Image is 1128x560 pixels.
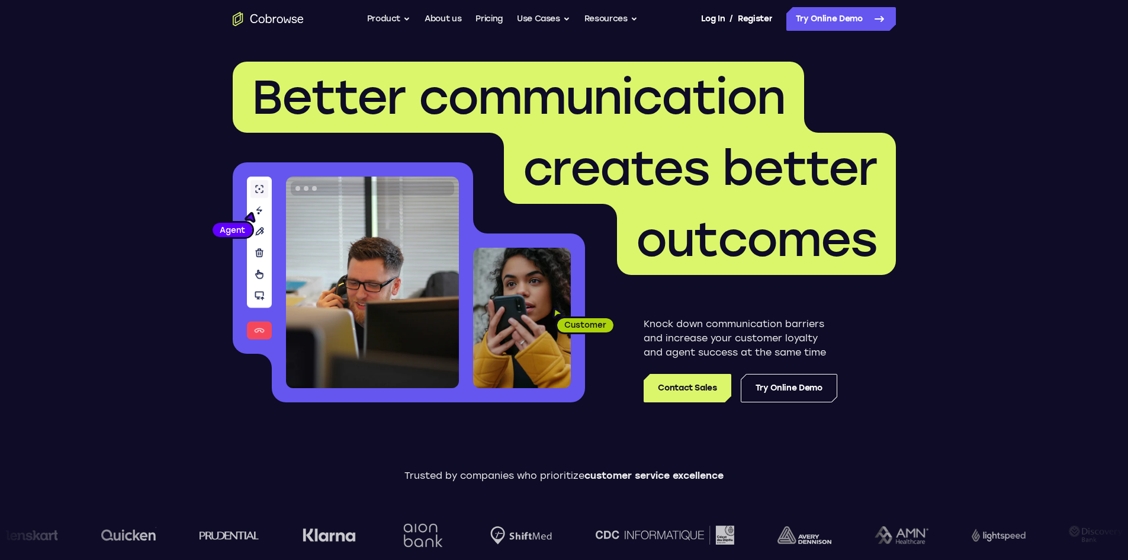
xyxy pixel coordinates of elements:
a: About us [425,7,461,31]
button: Use Cases [517,7,570,31]
a: Try Online Demo [786,7,896,31]
span: outcomes [636,211,877,268]
button: Resources [584,7,638,31]
p: Knock down communication barriers and increase your customer loyalty and agent success at the sam... [644,317,837,360]
img: A customer support agent talking on the phone [286,177,459,388]
img: CDC Informatique [596,526,734,544]
img: avery-dennison [777,526,831,544]
a: Try Online Demo [741,374,837,402]
a: Register [738,7,772,31]
span: creates better [523,140,877,197]
img: Shiftmed [490,526,552,545]
img: AMN Healthcare [875,526,928,545]
button: Product [367,7,411,31]
span: / [729,12,733,26]
a: Go to the home page [233,12,304,26]
img: prudential [200,530,259,540]
a: Contact Sales [644,374,731,402]
a: Pricing [475,7,503,31]
img: Aion Bank [399,511,447,559]
span: Better communication [252,69,785,126]
img: A customer holding their phone [473,248,571,388]
img: Klarna [303,528,356,542]
span: customer service excellence [584,470,724,481]
a: Log In [701,7,725,31]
